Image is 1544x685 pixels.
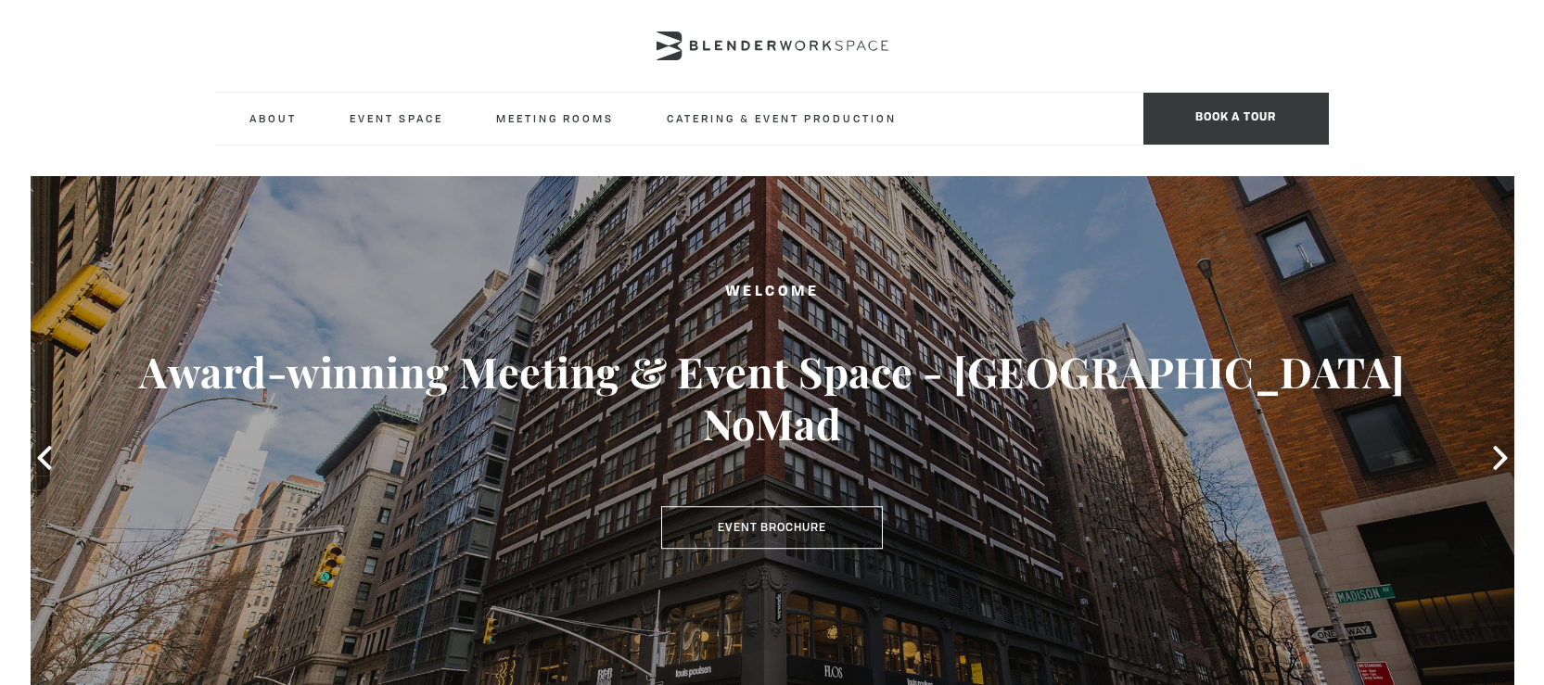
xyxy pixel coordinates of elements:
a: Event Brochure [661,506,883,549]
a: Event Space [335,93,458,144]
span: Book a tour [1143,93,1329,145]
h3: Award-winning Meeting & Event Space - [GEOGRAPHIC_DATA] NoMad [105,346,1440,450]
a: About [235,93,312,144]
h2: Welcome [105,281,1440,304]
a: Catering & Event Production [652,93,912,144]
a: Meeting Rooms [481,93,629,144]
